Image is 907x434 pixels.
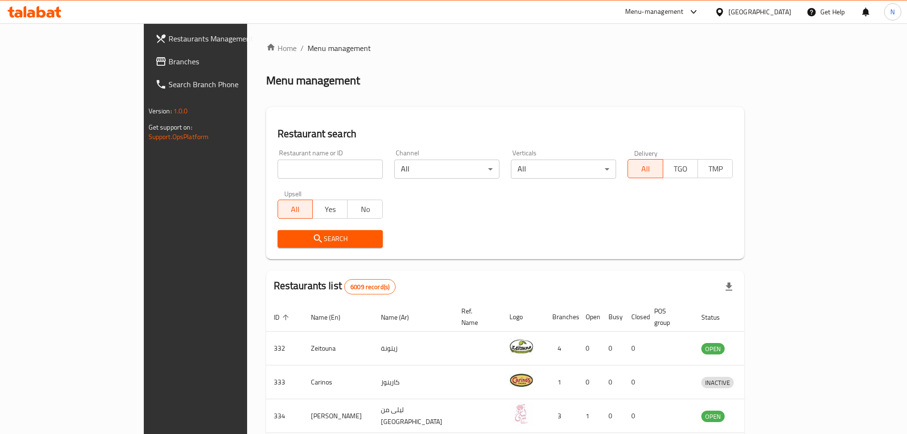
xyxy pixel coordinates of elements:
span: Status [701,312,732,323]
th: Logo [502,303,545,332]
span: No [351,202,379,216]
button: Yes [312,200,348,219]
a: Branches [148,50,295,73]
span: Menu management [308,42,371,54]
td: 1 [545,365,578,399]
td: زيتونة [373,332,454,365]
td: 0 [624,332,647,365]
div: All [394,160,499,179]
td: 0 [578,365,601,399]
span: 1.0.0 [173,105,188,117]
a: Search Branch Phone [148,73,295,96]
button: TMP [698,159,733,178]
h2: Menu management [266,73,360,88]
div: All [511,160,616,179]
td: 0 [601,365,624,399]
img: Leila Min Lebnan [509,402,533,426]
span: N [890,7,895,17]
span: TMP [702,162,729,176]
span: Search [285,233,375,245]
td: ليلى من [GEOGRAPHIC_DATA] [373,399,454,433]
span: Search Branch Phone [169,79,288,90]
nav: breadcrumb [266,42,745,54]
span: 6009 record(s) [345,283,395,292]
span: Get support on: [149,121,192,133]
td: [PERSON_NAME] [303,399,373,433]
th: Branches [545,303,578,332]
li: / [300,42,304,54]
img: Carinos [509,368,533,392]
button: Search [278,230,383,248]
td: 1 [578,399,601,433]
span: POS group [654,305,682,328]
span: All [632,162,659,176]
span: Restaurants Management [169,33,288,44]
td: 4 [545,332,578,365]
div: Export file [718,275,740,298]
span: Name (Ar) [381,312,421,323]
button: TGO [663,159,698,178]
span: Yes [317,202,344,216]
img: Zeitouna [509,334,533,358]
span: INACTIVE [701,377,734,388]
span: All [282,202,309,216]
input: Search for restaurant name or ID.. [278,160,383,179]
span: Branches [169,56,288,67]
th: Open [578,303,601,332]
td: كارينوز [373,365,454,399]
span: TGO [667,162,694,176]
span: OPEN [701,343,725,354]
td: Carinos [303,365,373,399]
div: Total records count [344,279,396,294]
button: No [347,200,382,219]
h2: Restaurants list [274,279,396,294]
label: Upsell [284,190,302,197]
td: 3 [545,399,578,433]
button: All [628,159,663,178]
span: Ref. Name [461,305,490,328]
span: Version: [149,105,172,117]
h2: Restaurant search [278,127,733,141]
div: [GEOGRAPHIC_DATA] [728,7,791,17]
span: Name (En) [311,312,353,323]
span: OPEN [701,411,725,422]
td: 0 [624,399,647,433]
td: 0 [624,365,647,399]
a: Restaurants Management [148,27,295,50]
td: 0 [578,332,601,365]
th: Closed [624,303,647,332]
td: 0 [601,332,624,365]
td: Zeitouna [303,332,373,365]
label: Delivery [634,150,658,156]
button: All [278,200,313,219]
a: Support.OpsPlatform [149,131,209,143]
span: ID [274,312,292,323]
td: 0 [601,399,624,433]
div: Menu-management [625,6,684,18]
th: Busy [601,303,624,332]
